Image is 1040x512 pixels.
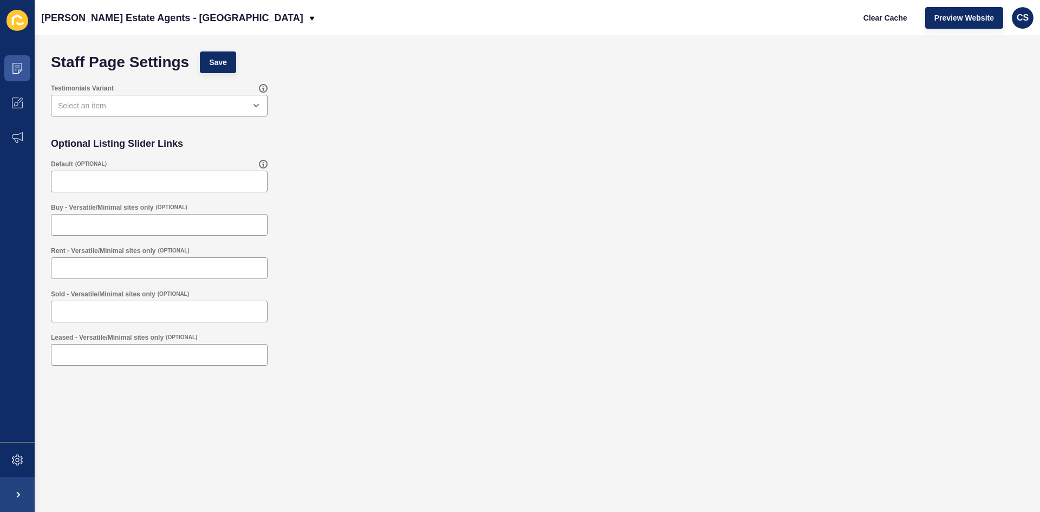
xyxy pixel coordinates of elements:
[1017,12,1029,23] span: CS
[155,204,187,211] span: (OPTIONAL)
[51,138,183,149] h2: Optional Listing Slider Links
[925,7,1003,29] button: Preview Website
[51,290,155,299] label: Sold - Versatile/Minimal sites only
[51,95,268,116] div: open menu
[51,57,189,68] h1: Staff Page Settings
[51,247,155,255] label: Rent - Versatile/Minimal sites only
[158,247,189,255] span: (OPTIONAL)
[51,333,164,342] label: Leased - Versatile/Minimal sites only
[200,51,236,73] button: Save
[934,12,994,23] span: Preview Website
[158,290,189,298] span: (OPTIONAL)
[75,160,107,168] span: (OPTIONAL)
[166,334,197,341] span: (OPTIONAL)
[854,7,916,29] button: Clear Cache
[41,4,303,31] p: [PERSON_NAME] Estate Agents - [GEOGRAPHIC_DATA]
[51,84,114,93] label: Testimonials Variant
[209,57,227,68] span: Save
[863,12,907,23] span: Clear Cache
[51,203,153,212] label: Buy - Versatile/Minimal sites only
[51,160,73,168] label: Default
